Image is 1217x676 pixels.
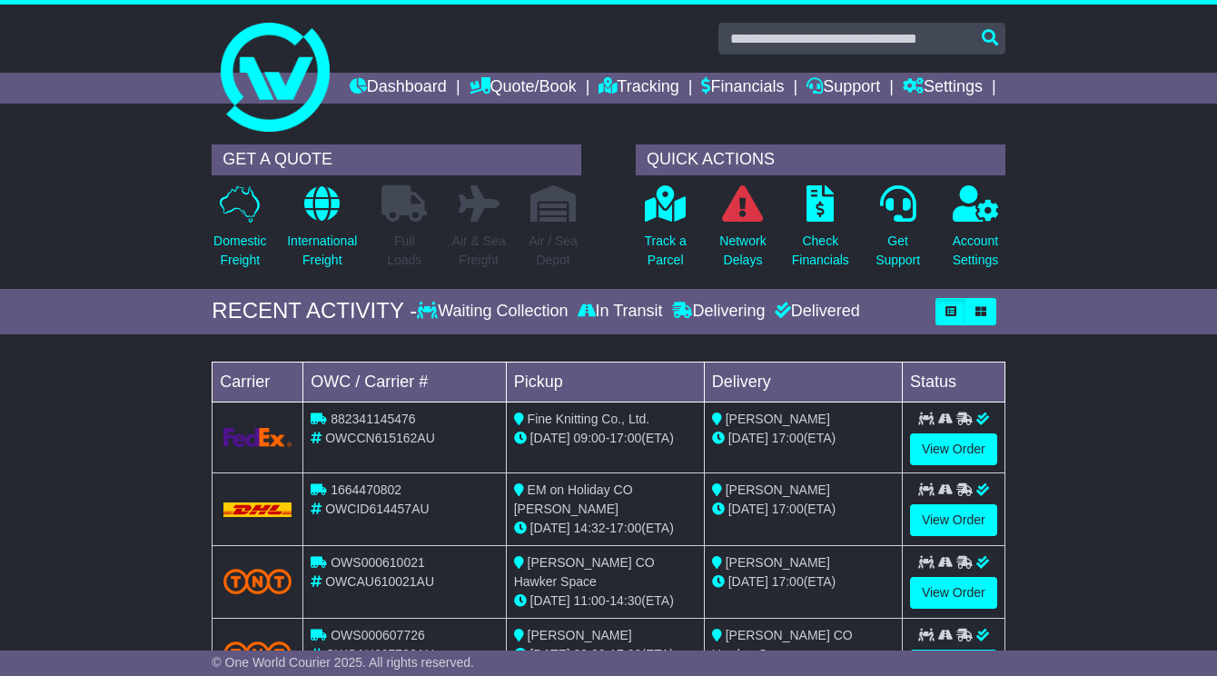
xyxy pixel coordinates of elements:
a: InternationalFreight [286,184,358,280]
span: [DATE] [530,431,570,445]
a: Tracking [599,73,678,104]
a: View Order [910,504,997,536]
span: © One World Courier 2025. All rights reserved. [212,655,474,670]
span: [PERSON_NAME] [726,412,830,426]
a: NetworkDelays [718,184,767,280]
div: Delivered [770,302,860,322]
span: [DATE] [728,431,768,445]
a: Settings [903,73,983,104]
a: Support [806,73,880,104]
div: (ETA) [712,572,895,591]
span: [PERSON_NAME] [528,628,632,642]
span: 17:00 [609,521,641,535]
p: Check Financials [792,232,849,270]
a: Track aParcel [644,184,688,280]
td: Carrier [213,362,303,402]
a: Dashboard [350,73,447,104]
div: Waiting Collection [417,302,572,322]
span: 1664470802 [331,482,401,497]
span: OWCAU607726AU [325,647,434,661]
span: [PERSON_NAME] CO Hawker Space [712,628,853,661]
span: [DATE] [530,593,570,608]
span: OWCCN615162AU [325,431,435,445]
span: 17:00 [609,647,641,661]
p: Track a Parcel [645,232,687,270]
div: (ETA) [712,500,895,519]
p: Air / Sea Depot [529,232,578,270]
a: Quote/Book [470,73,577,104]
span: [DATE] [728,574,768,589]
p: Network Delays [719,232,766,270]
span: [PERSON_NAME] [726,482,830,497]
td: Status [902,362,1004,402]
span: OWS000607726 [331,628,425,642]
span: 11:00 [574,593,606,608]
span: 17:00 [609,431,641,445]
div: - (ETA) [514,591,697,611]
p: Get Support [876,232,920,270]
span: [PERSON_NAME] CO Hawker Space [514,555,655,589]
div: GET A QUOTE [212,144,581,175]
span: [DATE] [728,502,768,516]
div: Delivering [668,302,770,322]
p: Full Loads [381,232,427,270]
a: GetSupport [875,184,921,280]
span: OWCAU610021AU [325,574,434,589]
span: 17:00 [772,431,804,445]
span: 14:30 [609,593,641,608]
span: Fine Knitting Co., Ltd. [528,412,650,426]
span: OWS000610021 [331,555,425,570]
a: View Order [910,577,997,609]
td: Pickup [506,362,704,402]
div: QUICK ACTIONS [636,144,1005,175]
p: Air & Sea Freight [452,232,506,270]
span: [DATE] [530,521,570,535]
span: 17:00 [772,502,804,516]
p: International Freight [287,232,357,270]
span: 14:32 [574,521,606,535]
img: TNT_Domestic.png [223,641,292,666]
span: 09:00 [574,431,606,445]
span: EM on Holiday CO [PERSON_NAME] [514,482,633,516]
span: 09:00 [574,647,606,661]
a: DomesticFreight [213,184,267,280]
a: View Order [910,433,997,465]
span: OWCID614457AU [325,502,429,516]
img: GetCarrierServiceLogo [223,428,292,447]
a: AccountSettings [952,184,1000,280]
div: (ETA) [712,429,895,448]
td: OWC / Carrier # [303,362,506,402]
span: 17:00 [772,574,804,589]
p: Domestic Freight [213,232,266,270]
div: - (ETA) [514,645,697,664]
span: [DATE] [530,647,570,661]
a: CheckFinancials [791,184,850,280]
div: In Transit [573,302,668,322]
div: - (ETA) [514,429,697,448]
img: DHL.png [223,502,292,517]
span: 882341145476 [331,412,415,426]
div: - (ETA) [514,519,697,538]
img: TNT_Domestic.png [223,569,292,593]
p: Account Settings [953,232,999,270]
a: Financials [701,73,784,104]
td: Delivery [704,362,902,402]
div: RECENT ACTIVITY - [212,298,417,324]
span: [PERSON_NAME] [726,555,830,570]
